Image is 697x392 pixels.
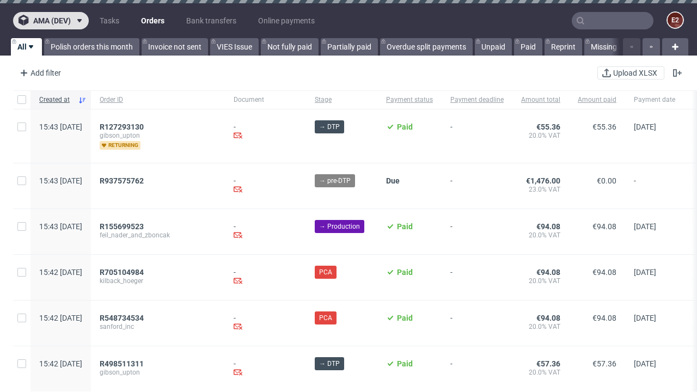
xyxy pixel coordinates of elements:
span: Payment date [634,95,675,105]
span: R548734534 [100,314,144,322]
span: → pre-DTP [319,176,351,186]
span: PCA [319,267,332,277]
span: 20.0% VAT [521,131,560,140]
span: Amount paid [578,95,616,105]
span: 15:43 [DATE] [39,176,82,185]
span: [DATE] [634,359,656,368]
span: R705104984 [100,268,144,277]
div: - [234,314,297,333]
a: R548734534 [100,314,146,322]
span: Paid [397,314,413,322]
figcaption: e2 [668,13,683,28]
span: Paid [397,359,413,368]
span: 23.0% VAT [521,185,560,194]
span: 15:43 [DATE] [39,222,82,231]
span: €94.08 [536,222,560,231]
span: R937575762 [100,176,144,185]
span: → Production [319,222,360,231]
a: Invoice not sent [142,38,208,56]
button: Upload XLSX [597,66,664,79]
span: €0.00 [597,176,616,185]
span: → DTP [319,359,340,369]
span: 20.0% VAT [521,231,560,240]
div: Add filter [15,64,63,82]
span: [DATE] [634,222,656,231]
span: - [450,122,504,150]
span: [DATE] [634,122,656,131]
a: Overdue split payments [380,38,473,56]
a: Paid [514,38,542,56]
span: Upload XLSX [611,69,659,77]
span: - [634,176,675,195]
span: Order ID [100,95,216,105]
span: 15:42 [DATE] [39,359,82,368]
a: Partially paid [321,38,378,56]
span: Document [234,95,297,105]
a: Not fully paid [261,38,319,56]
span: Created at [39,95,74,105]
span: €1,476.00 [526,176,560,185]
a: R705104984 [100,268,146,277]
div: - [234,268,297,287]
span: 15:43 [DATE] [39,122,82,131]
span: R498511311 [100,359,144,368]
a: R498511311 [100,359,146,368]
div: - [234,359,297,378]
a: R155699523 [100,222,146,231]
a: Bank transfers [180,12,243,29]
span: Stage [315,95,369,105]
span: gibson_upton [100,368,216,377]
span: Payment deadline [450,95,504,105]
span: gibson_upton [100,131,216,140]
span: Paid [397,268,413,277]
span: Amount total [521,95,560,105]
a: Reprint [545,38,582,56]
span: [DATE] [634,268,656,277]
span: €55.36 [536,122,560,131]
a: Polish orders this month [44,38,139,56]
div: - [234,122,297,142]
div: - [234,222,297,241]
span: - [450,176,504,195]
a: Unpaid [475,38,512,56]
span: €57.36 [536,359,560,368]
span: €94.08 [536,268,560,277]
a: Orders [134,12,171,29]
div: - [234,176,297,195]
span: 15:42 [DATE] [39,268,82,277]
span: → DTP [319,122,340,132]
span: 15:42 [DATE] [39,314,82,322]
span: sanford_inc [100,322,216,331]
a: R127293130 [100,122,146,131]
span: Paid [397,122,413,131]
span: €55.36 [592,122,616,131]
span: - [450,222,504,241]
span: feil_nader_and_zboncak [100,231,216,240]
span: - [450,359,504,378]
a: R937575762 [100,176,146,185]
span: PCA [319,313,332,323]
a: VIES Issue [210,38,259,56]
span: €94.08 [592,268,616,277]
a: All [11,38,42,56]
span: - [450,314,504,333]
span: kilback_hoeger [100,277,216,285]
span: 20.0% VAT [521,277,560,285]
span: 20.0% VAT [521,368,560,377]
a: Tasks [93,12,126,29]
span: Due [386,176,400,185]
a: Missing invoice [584,38,649,56]
span: R127293130 [100,122,144,131]
span: returning [100,141,140,150]
span: 20.0% VAT [521,322,560,331]
span: €94.08 [536,314,560,322]
span: Paid [397,222,413,231]
button: ama (dev) [13,12,89,29]
span: [DATE] [634,314,656,322]
span: €94.08 [592,222,616,231]
span: R155699523 [100,222,144,231]
span: Payment status [386,95,433,105]
span: - [450,268,504,287]
span: €57.36 [592,359,616,368]
span: €94.08 [592,314,616,322]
